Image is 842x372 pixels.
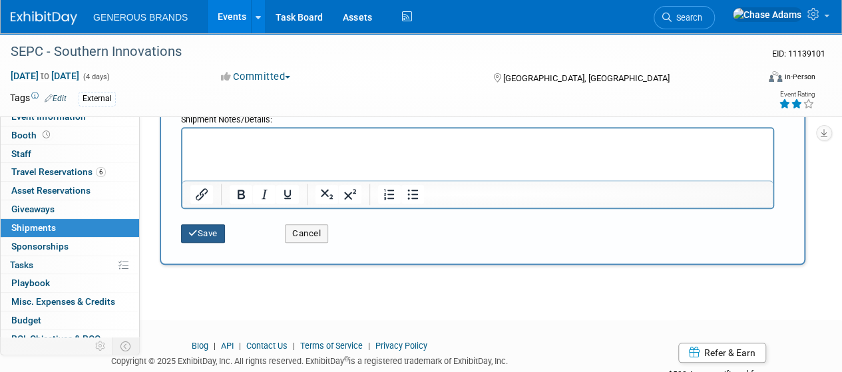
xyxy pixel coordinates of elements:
a: Privacy Policy [375,341,427,351]
span: | [365,341,373,351]
button: Save [181,224,225,243]
a: Asset Reservations [1,182,139,200]
span: Staff [11,148,31,159]
span: Budget [11,315,41,325]
button: Numbered list [378,185,401,204]
a: Refer & Earn [678,343,766,363]
span: Tasks [10,260,33,270]
button: Insert/edit link [190,185,213,204]
span: Booth [11,130,53,140]
a: Search [654,6,715,29]
div: SEPC - Southern Innovations [6,40,747,64]
a: Edit [45,94,67,103]
span: Travel Reservations [11,166,106,177]
div: Copyright © 2025 ExhibitDay, Inc. All rights reserved. ExhibitDay is a registered trademark of Ex... [10,352,609,367]
a: Travel Reservations6 [1,163,139,181]
a: Budget [1,311,139,329]
span: Search [672,13,702,23]
span: Event ID: 11139101 [772,49,825,59]
button: Superscript [339,185,361,204]
a: Blog [192,341,208,351]
img: Chase Adams [732,7,802,22]
button: Bullet list [401,185,424,204]
a: Booth [1,126,139,144]
a: Terms of Service [300,341,363,351]
span: (4 days) [82,73,110,81]
sup: ® [344,355,349,363]
a: Tasks [1,256,139,274]
button: Underline [276,185,299,204]
span: Asset Reservations [11,185,91,196]
span: [DATE] [DATE] [10,70,80,82]
a: Giveaways [1,200,139,218]
span: Sponsorships [11,241,69,252]
span: Booth not reserved yet [40,130,53,140]
a: Contact Us [246,341,288,351]
a: Staff [1,145,139,163]
span: | [290,341,298,351]
td: Tags [10,91,67,106]
a: Sponsorships [1,238,139,256]
td: Personalize Event Tab Strip [89,337,112,355]
span: to [39,71,51,81]
button: Cancel [285,224,328,243]
button: Committed [216,70,296,84]
a: Playbook [1,274,139,292]
span: 6 [96,167,106,177]
a: Misc. Expenses & Credits [1,293,139,311]
img: ExhibitDay [11,11,77,25]
span: ROI, Objectives & ROO [11,333,101,344]
button: Subscript [316,185,338,204]
span: [GEOGRAPHIC_DATA], [GEOGRAPHIC_DATA] [503,73,669,83]
a: API [221,341,234,351]
div: In-Person [784,72,815,82]
button: Bold [230,185,252,204]
img: Format-Inperson.png [769,71,782,82]
span: Misc. Expenses & Credits [11,296,115,307]
span: Shipments [11,222,56,233]
a: Shipments [1,219,139,237]
span: Playbook [11,278,50,288]
div: External [79,92,116,106]
td: Toggle Event Tabs [112,337,140,355]
a: ROI, Objectives & ROO [1,330,139,348]
span: Giveaways [11,204,55,214]
span: | [210,341,219,351]
span: GENEROUS BRANDS [93,12,188,23]
span: | [236,341,244,351]
div: Event Format [698,69,815,89]
div: Event Rating [779,91,815,98]
iframe: Rich Text Area [182,128,773,180]
div: Shipment Notes/Details: [181,108,774,127]
button: Italic [253,185,276,204]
